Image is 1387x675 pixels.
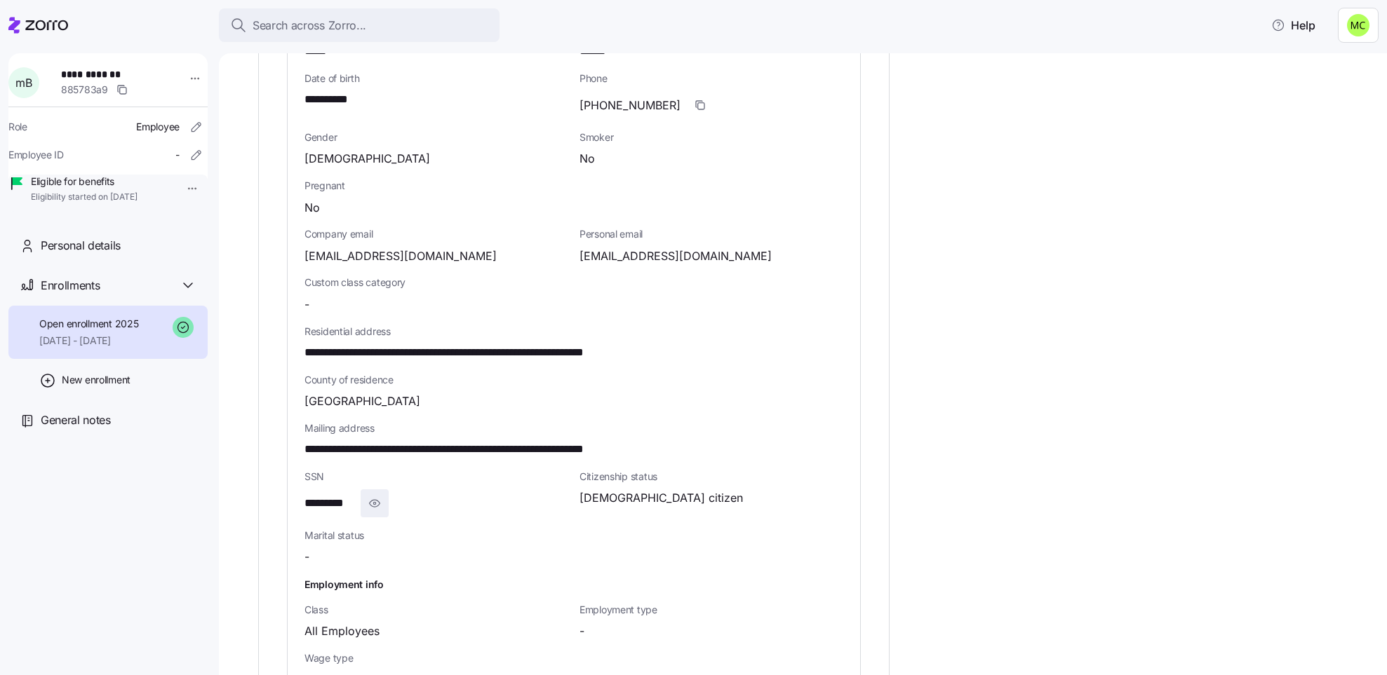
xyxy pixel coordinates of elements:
[31,175,138,189] span: Eligible for benefits
[304,529,568,543] span: Marital status
[304,393,420,410] span: [GEOGRAPHIC_DATA]
[8,148,64,162] span: Employee ID
[39,317,138,331] span: Open enrollment 2025
[304,199,320,217] span: No
[304,227,568,241] span: Company email
[304,651,568,665] span: Wage type
[136,120,180,134] span: Employee
[304,275,568,289] span: Custom class category
[304,421,843,435] span: Mailing address
[304,296,309,313] span: -
[579,247,772,265] span: [EMAIL_ADDRESS][DOMAIN_NAME]
[304,150,430,168] span: [DEMOGRAPHIC_DATA]
[304,470,568,484] span: SSN
[175,148,180,162] span: -
[579,71,843,86] span: Phone
[41,411,111,429] span: General notes
[579,97,681,114] span: [PHONE_NUMBER]
[579,489,743,507] span: [DEMOGRAPHIC_DATA] citizen
[8,120,27,134] span: Role
[253,17,366,34] span: Search across Zorro...
[41,277,100,294] span: Enrollments
[1260,11,1327,39] button: Help
[61,83,108,97] span: 885783a9
[304,548,309,566] span: -
[579,603,843,617] span: Employment type
[579,227,843,241] span: Personal email
[39,334,138,348] span: [DATE] - [DATE]
[1271,17,1315,34] span: Help
[579,150,595,168] span: No
[304,325,843,339] span: Residential address
[304,247,497,265] span: [EMAIL_ADDRESS][DOMAIN_NAME]
[304,130,568,144] span: Gender
[304,577,843,592] h1: Employment info
[579,622,584,640] span: -
[1347,14,1369,36] img: fb6fbd1e9160ef83da3948286d18e3ea
[41,237,121,254] span: Personal details
[304,622,380,640] span: All Employees
[304,71,568,86] span: Date of birth
[31,191,138,203] span: Eligibility started on [DATE]
[304,373,843,387] span: County of residence
[579,130,843,144] span: Smoker
[219,8,500,42] button: Search across Zorro...
[304,603,568,617] span: Class
[62,373,130,387] span: New enrollment
[304,179,843,193] span: Pregnant
[579,470,843,484] span: Citizenship status
[15,77,32,88] span: m B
